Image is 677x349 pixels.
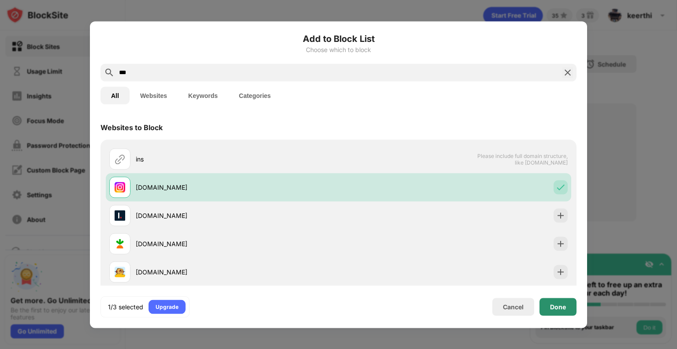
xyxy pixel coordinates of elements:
[503,303,524,311] div: Cancel
[115,182,125,192] img: favicons
[228,86,281,104] button: Categories
[115,238,125,249] img: favicons
[100,32,577,45] h6: Add to Block List
[136,239,338,248] div: [DOMAIN_NAME]
[115,266,125,277] img: favicons
[562,67,573,78] img: search-close
[136,154,338,164] div: ins
[156,302,179,311] div: Upgrade
[550,303,566,310] div: Done
[136,267,338,277] div: [DOMAIN_NAME]
[115,154,125,164] img: url.svg
[115,210,125,221] img: favicons
[100,123,163,131] div: Websites to Block
[100,46,577,53] div: Choose which to block
[130,86,178,104] button: Websites
[104,67,115,78] img: search.svg
[136,211,338,220] div: [DOMAIN_NAME]
[136,183,338,192] div: [DOMAIN_NAME]
[477,152,568,165] span: Please include full domain structure, like [DOMAIN_NAME]
[108,302,143,311] div: 1/3 selected
[178,86,228,104] button: Keywords
[100,86,130,104] button: All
